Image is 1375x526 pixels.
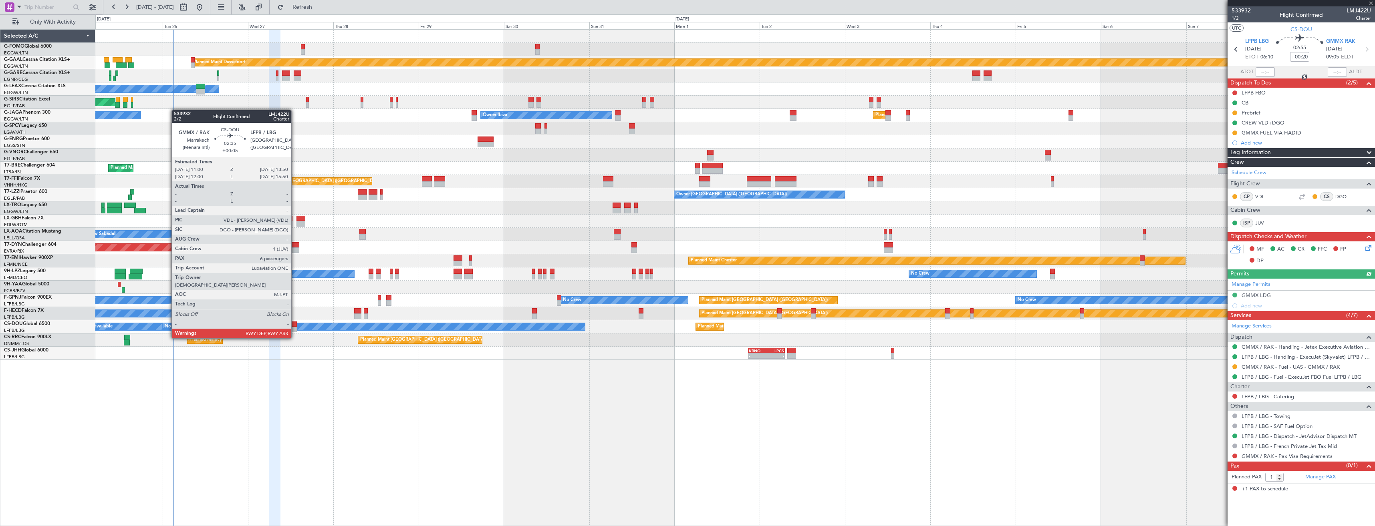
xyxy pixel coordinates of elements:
a: LFPB/LBG [4,301,25,307]
div: LFPB FBO [1242,89,1266,96]
a: G-SPCYLegacy 650 [4,123,47,128]
div: Planned Maint [GEOGRAPHIC_DATA] ([GEOGRAPHIC_DATA]) [702,307,828,319]
div: [DATE] [97,16,111,23]
span: [DATE] - [DATE] [136,4,174,11]
span: Flight Crew [1230,179,1260,189]
a: Manage Services [1232,322,1272,330]
div: No Crew [165,321,183,333]
div: No Crew Sabadell [79,228,117,240]
a: EGNR/CEG [4,76,28,82]
a: EGSS/STN [4,143,25,149]
a: T7-LZZIPraetor 600 [4,189,47,194]
div: Unplanned Maint [GEOGRAPHIC_DATA] ([GEOGRAPHIC_DATA]) [193,189,325,201]
a: T7-BREChallenger 604 [4,163,55,168]
div: Mon 1 [674,22,760,29]
div: No Crew [229,268,247,280]
a: LFPB / LBG - Handling - ExecuJet (Skyvalet) LFPB / LBG [1242,353,1371,360]
span: G-LEAX [4,84,21,88]
label: Planned PAX [1232,473,1262,481]
a: EGGW/LTN [4,209,28,215]
div: ISP [1240,219,1253,227]
a: G-GARECessna Citation XLS+ [4,70,70,75]
div: - [749,353,766,358]
a: LX-GBHFalcon 7X [4,216,44,221]
span: AC [1277,245,1284,253]
div: Owner Ibiza [483,109,507,121]
span: G-GAAL [4,57,22,62]
span: CR [1298,245,1304,253]
a: CS-RRCFalcon 900LX [4,335,51,339]
a: EGGW/LTN [4,63,28,69]
a: T7-FFIFalcon 7X [4,176,40,181]
span: (4/7) [1346,311,1358,319]
a: LFPB/LBG [4,327,25,333]
a: F-GPNJFalcon 900EX [4,295,52,300]
a: T7-DYNChallenger 604 [4,242,56,247]
a: 9H-YAAGlobal 5000 [4,282,49,287]
a: LFPB / LBG - Towing [1242,413,1290,420]
a: LFPB/LBG [4,354,25,360]
input: Trip Number [24,1,71,13]
span: T7-EMI [4,255,20,260]
span: 02:55 [1293,44,1306,52]
span: 533932 [1232,6,1251,15]
div: CS [1320,192,1333,201]
span: LFPB LBG [1245,38,1269,46]
span: T7-FFI [4,176,18,181]
div: Planned Maint Dusseldorf [193,56,246,68]
span: 9H-LPZ [4,269,20,273]
a: LGAV/ATH [4,129,26,135]
button: Only With Activity [9,16,87,28]
div: - [261,314,278,319]
a: GMMX / RAK - Pax Visa Requirements [1242,453,1333,460]
span: G-GARE [4,70,22,75]
span: G-SPCY [4,123,21,128]
span: +1 PAX to schedule [1242,485,1288,493]
button: UTC [1230,24,1244,32]
a: F-HECDFalcon 7X [4,308,44,313]
span: Dispatch Checks and Weather [1230,232,1306,241]
div: Planned Maint [GEOGRAPHIC_DATA] ([GEOGRAPHIC_DATA]) [698,321,824,333]
a: T7-EMIHawker 900XP [4,255,53,260]
div: Prebrief [1242,109,1260,116]
a: G-ENRGPraetor 600 [4,137,50,141]
span: T7-BRE [4,163,20,168]
span: F-GPNJ [4,295,21,300]
div: SBBR [243,309,261,313]
div: Planned Maint Warsaw ([GEOGRAPHIC_DATA]) [111,162,207,174]
span: CS-JHH [4,348,21,353]
a: LFPB / LBG - Fuel - ExecuJet FBO Fuel LFPB / LBG [1242,373,1361,380]
a: 9H-LPZLegacy 500 [4,269,46,273]
a: EGLF/FAB [4,195,25,201]
span: Crew [1230,158,1244,167]
span: DP [1256,257,1264,265]
a: GMMX / RAK - Fuel - UAS - GMMX / RAK [1242,363,1340,370]
span: (0/1) [1346,461,1358,470]
span: Pax [1230,462,1239,471]
span: MF [1256,245,1264,253]
a: Schedule Crew [1232,169,1266,177]
a: FCBB/BZV [4,288,25,294]
div: Mon 25 [77,22,163,29]
button: Refresh [274,1,322,14]
a: VHHH/HKG [4,182,28,188]
a: Manage PAX [1305,473,1336,481]
a: G-SIRSCitation Excel [4,97,50,102]
div: Planned Maint [GEOGRAPHIC_DATA] ([GEOGRAPHIC_DATA]) [360,334,486,346]
span: ATOT [1240,68,1254,76]
span: FP [1340,245,1346,253]
div: Fri 29 [419,22,504,29]
span: 1/2 [1232,15,1251,22]
span: CS-RRC [4,335,21,339]
a: LX-AOACitation Mustang [4,229,61,234]
div: Fri 5 [1016,22,1101,29]
a: LX-TROLegacy 650 [4,203,47,207]
div: A/C Unavailable [79,321,113,333]
div: Add new [1241,139,1371,146]
span: G-ENRG [4,137,23,141]
span: (2/5) [1346,78,1358,87]
span: LX-GBH [4,216,22,221]
span: G-VNOR [4,150,24,155]
a: LFPB/LBG [4,314,25,320]
div: LPCS [766,348,784,353]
